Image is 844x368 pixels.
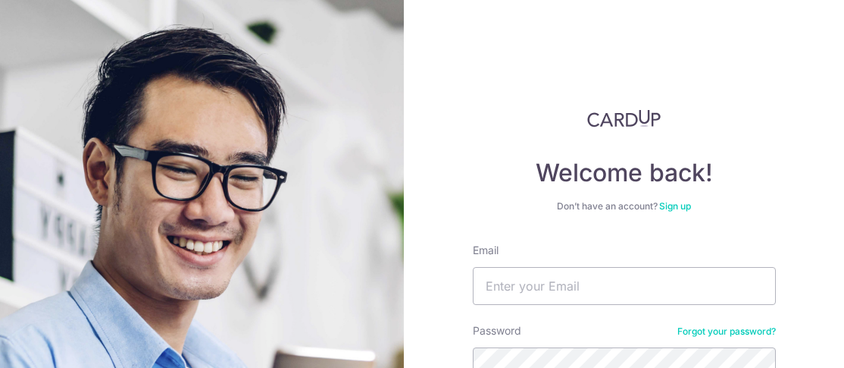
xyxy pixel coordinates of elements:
[473,323,521,338] label: Password
[473,243,499,258] label: Email
[473,158,776,188] h4: Welcome back!
[473,267,776,305] input: Enter your Email
[587,109,661,127] img: CardUp Logo
[473,200,776,212] div: Don’t have an account?
[659,200,691,212] a: Sign up
[677,326,776,338] a: Forgot your password?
